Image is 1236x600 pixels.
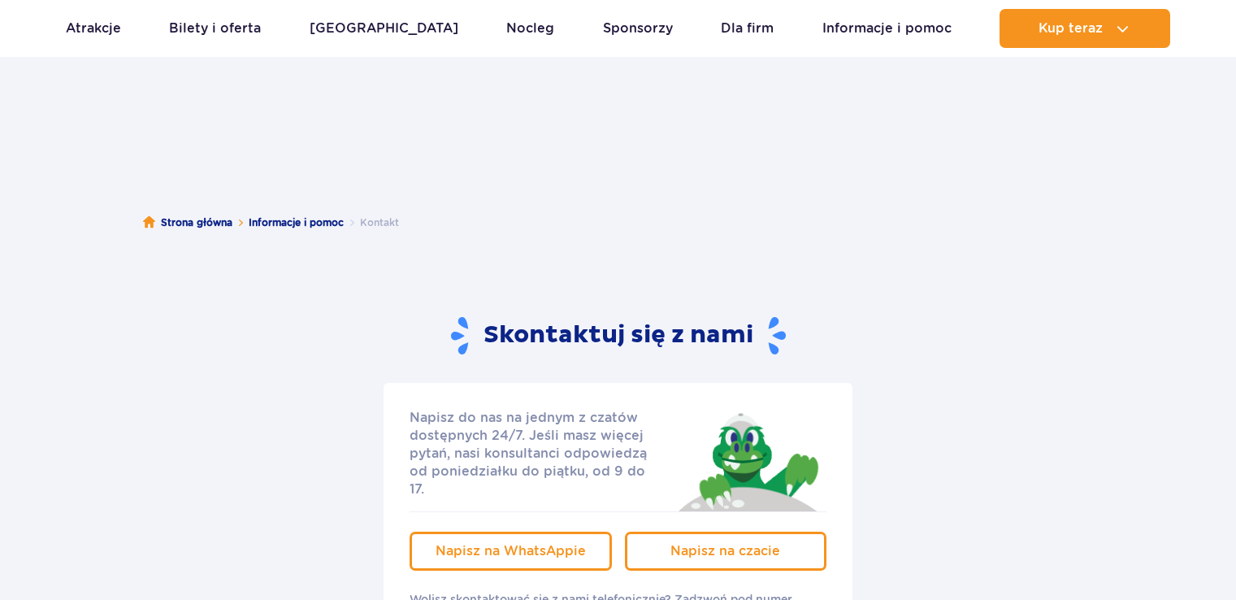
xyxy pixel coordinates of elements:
[1039,21,1103,36] span: Kup teraz
[670,543,780,559] span: Napisz na czacie
[410,409,663,498] p: Napisz do nas na jednym z czatów dostępnych 24/7. Jeśli masz więcej pytań, nasi konsultanci odpow...
[1000,9,1170,48] button: Kup teraz
[249,215,344,231] a: Informacje i pomoc
[822,9,952,48] a: Informacje i pomoc
[603,9,673,48] a: Sponsorzy
[66,9,121,48] a: Atrakcje
[169,9,261,48] a: Bilety i oferta
[143,215,232,231] a: Strona główna
[668,409,826,511] img: Jay
[625,532,827,571] a: Napisz na czacie
[310,9,458,48] a: [GEOGRAPHIC_DATA]
[436,543,586,559] span: Napisz na WhatsAppie
[506,9,554,48] a: Nocleg
[451,315,786,357] h2: Skontaktuj się z nami
[721,9,774,48] a: Dla firm
[410,532,612,571] a: Napisz na WhatsAppie
[344,215,399,231] li: Kontakt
